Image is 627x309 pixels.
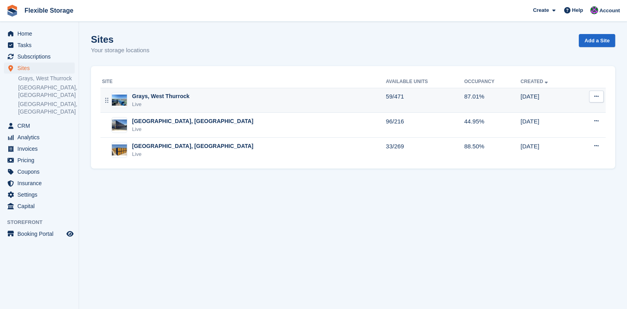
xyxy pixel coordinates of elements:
[521,79,550,84] a: Created
[4,63,75,74] a: menu
[112,95,127,106] img: Image of Grays, West Thurrock site
[4,40,75,51] a: menu
[17,228,65,239] span: Booking Portal
[17,63,65,74] span: Sites
[17,120,65,131] span: CRM
[17,40,65,51] span: Tasks
[386,88,464,113] td: 59/471
[464,88,521,113] td: 87.01%
[132,100,189,108] div: Live
[6,5,18,17] img: stora-icon-8386f47178a22dfd0bd8f6a31ec36ba5ce8667c1dd55bd0f319d3a0aa187defe.svg
[91,34,149,45] h1: Sites
[17,143,65,154] span: Invoices
[132,125,253,133] div: Live
[4,189,75,200] a: menu
[65,229,75,239] a: Preview store
[464,113,521,138] td: 44.95%
[21,4,77,17] a: Flexible Storage
[18,100,75,116] a: [GEOGRAPHIC_DATA], [GEOGRAPHIC_DATA]
[91,46,149,55] p: Your storage locations
[4,201,75,212] a: menu
[590,6,598,14] img: Daniel Douglas
[4,120,75,131] a: menu
[7,218,79,226] span: Storefront
[599,7,620,15] span: Account
[533,6,549,14] span: Create
[100,76,386,88] th: Site
[132,117,253,125] div: [GEOGRAPHIC_DATA], [GEOGRAPHIC_DATA]
[572,6,583,14] span: Help
[17,166,65,177] span: Coupons
[4,166,75,177] a: menu
[4,228,75,239] a: menu
[17,132,65,143] span: Analytics
[17,28,65,39] span: Home
[464,138,521,162] td: 88.50%
[4,155,75,166] a: menu
[521,88,574,113] td: [DATE]
[132,150,253,158] div: Live
[18,84,75,99] a: [GEOGRAPHIC_DATA], [GEOGRAPHIC_DATA]
[17,189,65,200] span: Settings
[521,138,574,162] td: [DATE]
[386,76,464,88] th: Available Units
[579,34,615,47] a: Add a Site
[521,113,574,138] td: [DATE]
[17,155,65,166] span: Pricing
[112,144,127,156] img: Image of Aveley, Essex site
[464,76,521,88] th: Occupancy
[112,119,127,131] img: Image of Chelmsford, Essex site
[17,201,65,212] span: Capital
[17,51,65,62] span: Subscriptions
[18,75,75,82] a: Grays, West Thurrock
[4,132,75,143] a: menu
[132,142,253,150] div: [GEOGRAPHIC_DATA], [GEOGRAPHIC_DATA]
[132,92,189,100] div: Grays, West Thurrock
[4,143,75,154] a: menu
[386,138,464,162] td: 33/269
[4,178,75,189] a: menu
[4,28,75,39] a: menu
[4,51,75,62] a: menu
[386,113,464,138] td: 96/216
[17,178,65,189] span: Insurance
